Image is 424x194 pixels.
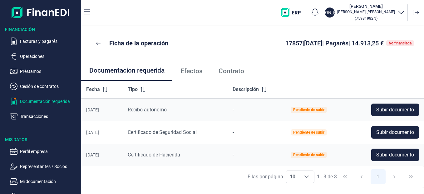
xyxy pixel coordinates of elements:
[10,113,79,120] button: Transacciones
[86,86,100,93] span: Fecha
[20,178,79,185] p: Mi documentación
[86,107,118,112] div: [DATE]
[233,107,234,113] span: -
[233,129,234,135] span: -
[20,148,79,155] p: Perfil empresa
[376,129,414,136] span: Subir documento
[89,67,165,74] span: Documentacion requerida
[10,38,79,45] button: Facturas y pagarés
[403,169,418,184] button: Last Page
[293,130,324,134] div: Pendiente de subir
[86,130,118,135] div: [DATE]
[20,68,79,75] p: Préstamos
[281,8,305,17] img: erp
[180,68,203,74] span: Efectos
[128,129,197,135] span: Certificado de Seguridad Social
[10,148,79,155] button: Perfil empresa
[285,39,384,47] span: 17857 | [DATE] | Pagarés | 14.913,25 €
[371,126,419,139] button: Subir documento
[128,107,167,113] span: Recibo autónomo
[371,169,386,184] button: Page 1
[10,68,79,75] button: Préstamos
[219,68,244,74] span: Contrato
[376,151,414,159] span: Subir documento
[313,9,347,16] p: [PERSON_NAME]
[20,53,79,60] p: Operaciones
[371,149,419,161] button: Subir documento
[81,61,172,81] a: Documentacion requerida
[299,171,314,183] div: Choose
[20,83,79,90] p: Cesión de contratos
[10,53,79,60] button: Operaciones
[10,83,79,90] button: Cesión de contratos
[10,178,79,185] button: Mi documentación
[355,16,377,21] small: Copiar cif
[10,98,79,105] button: Documentación requerida
[20,98,79,105] p: Documentación requerida
[387,169,402,184] button: Next Page
[210,61,252,81] a: Contrato
[20,113,79,120] p: Transacciones
[317,174,337,179] span: 1 - 3 de 3
[389,41,412,45] div: No financiada
[286,171,299,183] span: 10
[337,3,395,9] h3: [PERSON_NAME]
[338,169,353,184] button: First Page
[376,106,414,114] span: Subir documento
[172,61,210,81] a: Efectos
[86,152,118,157] div: [DATE]
[128,86,138,93] span: Tipo
[109,39,168,48] p: Ficha de la operación
[20,163,79,170] p: Representantes / Socios
[10,163,79,170] button: Representantes / Socios
[371,104,419,116] button: Subir documento
[233,152,234,158] span: -
[128,152,180,158] span: Certificado de Hacienda
[248,173,283,181] div: Filas por página
[354,169,369,184] button: Previous Page
[337,9,395,14] p: [PERSON_NAME] [PERSON_NAME]
[20,38,79,45] p: Facturas y pagarés
[325,3,405,22] button: [PERSON_NAME][PERSON_NAME][PERSON_NAME] [PERSON_NAME](75931982N)
[233,86,259,93] span: Descripción
[12,5,70,20] img: Logo de aplicación
[293,153,324,157] div: Pendiente de subir
[293,108,324,112] div: Pendiente de subir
